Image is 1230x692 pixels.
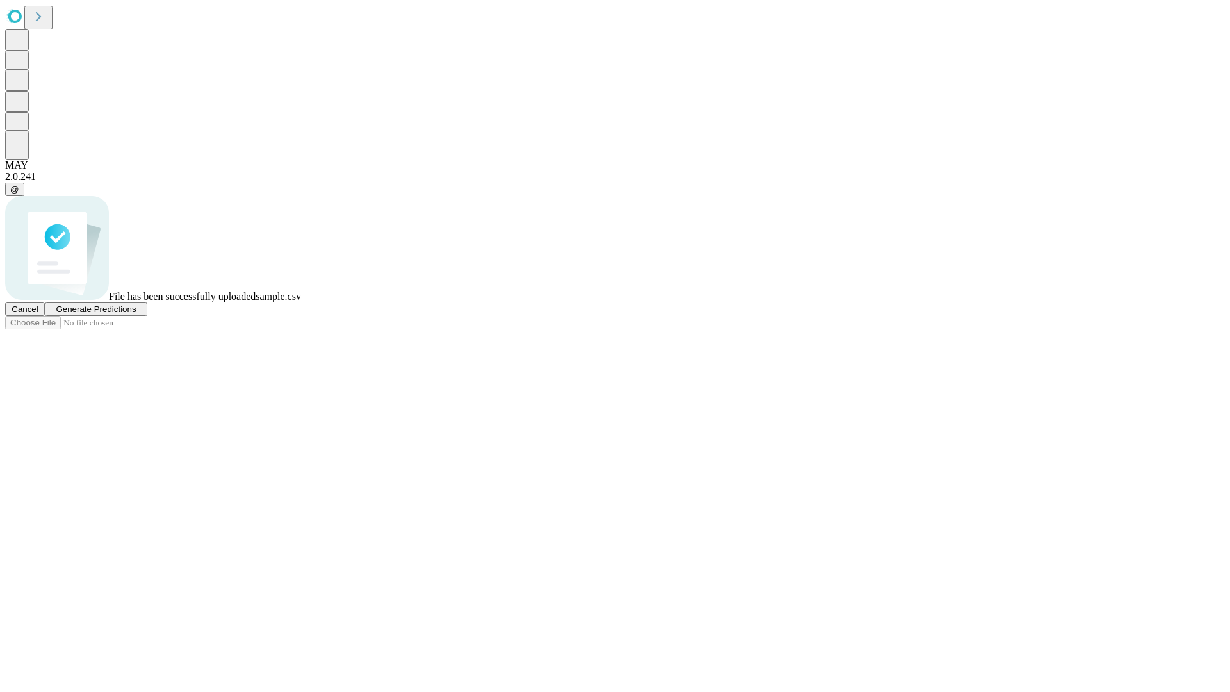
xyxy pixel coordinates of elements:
span: Cancel [12,304,38,314]
span: @ [10,185,19,194]
button: Generate Predictions [45,302,147,316]
span: File has been successfully uploaded [109,291,256,302]
button: Cancel [5,302,45,316]
span: Generate Predictions [56,304,136,314]
div: MAY [5,160,1225,171]
button: @ [5,183,24,196]
span: sample.csv [256,291,301,302]
div: 2.0.241 [5,171,1225,183]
